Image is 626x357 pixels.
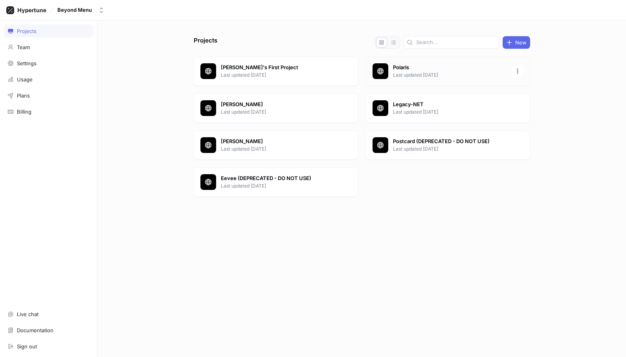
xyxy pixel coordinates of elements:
span: New [515,40,527,45]
div: Projects [17,28,37,34]
p: Projects [194,36,217,49]
div: Plans [17,92,30,99]
div: Live chat [17,311,39,317]
a: Settings [4,57,93,70]
div: Billing [17,109,31,115]
a: Plans [4,89,93,102]
p: Legacy-NET [393,101,507,109]
div: Sign out [17,343,37,350]
a: Billing [4,105,93,118]
p: Last updated [DATE] [221,182,335,190]
div: Team [17,44,30,50]
button: New [503,36,530,49]
a: Projects [4,24,93,38]
p: Last updated [DATE] [393,145,507,153]
p: [PERSON_NAME] [221,101,335,109]
p: Last updated [DATE] [393,109,507,116]
p: Last updated [DATE] [221,145,335,153]
input: Search... [416,39,496,46]
p: [PERSON_NAME]'s First Project [221,64,335,72]
p: Polaris [393,64,507,72]
a: Team [4,40,93,54]
div: Documentation [17,327,53,333]
p: Eevee (DEPRECATED - DO NOT USE) [221,175,335,182]
p: Postcard (DEPRECATED - DO NOT USE) [393,138,507,145]
div: Beyond Menu [57,7,92,13]
div: Usage [17,76,33,83]
p: Last updated [DATE] [221,109,335,116]
a: Documentation [4,324,93,337]
button: Beyond Menu [54,4,108,17]
p: Last updated [DATE] [393,72,507,79]
p: [PERSON_NAME] [221,138,335,145]
a: Usage [4,73,93,86]
div: Settings [17,60,37,66]
p: Last updated [DATE] [221,72,335,79]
